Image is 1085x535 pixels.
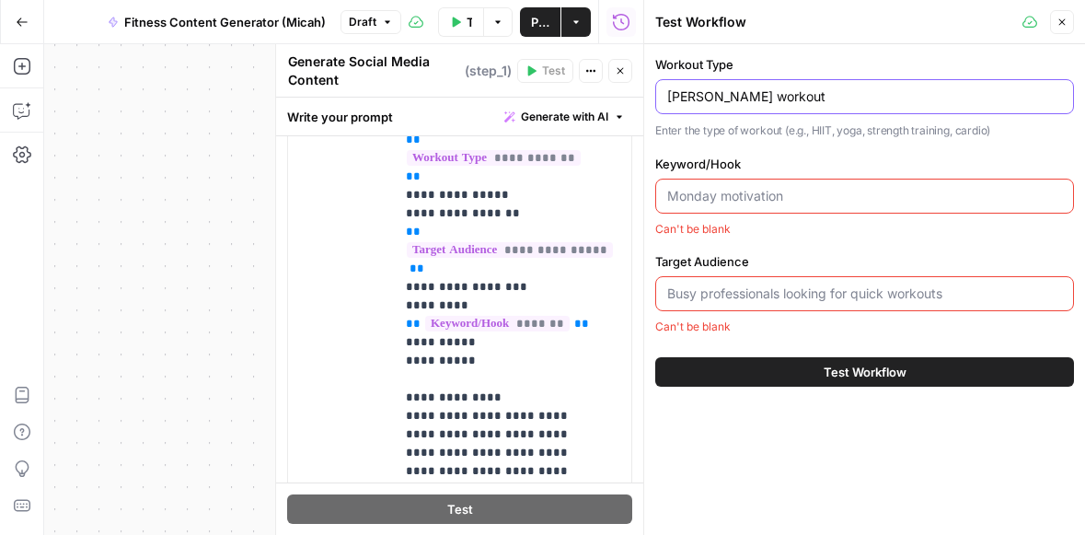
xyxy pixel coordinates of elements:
[520,7,560,37] button: Publish
[655,252,1074,271] label: Target Audience
[655,357,1074,387] button: Test Workflow
[124,13,326,31] span: Fitness Content Generator (Micah)
[97,7,337,37] button: Fitness Content Generator (Micah)
[542,63,565,79] span: Test
[655,55,1074,74] label: Workout Type
[824,363,906,381] span: Test Workflow
[467,13,472,31] span: Test Workflow
[655,221,1074,238] div: Can't be blank
[341,10,401,34] button: Draft
[521,109,608,125] span: Generate with AI
[288,52,460,89] textarea: Generate Social Media Content
[276,98,643,135] div: Write your prompt
[655,155,1074,173] label: Keyword/Hook
[287,494,632,524] button: Test
[465,62,512,80] span: ( step_1 )
[667,187,1062,205] input: Monday motivation
[531,13,549,31] span: Publish
[447,500,473,518] span: Test
[655,319,1074,335] div: Can't be blank
[497,105,632,129] button: Generate with AI
[667,285,1062,303] input: Busy professionals looking for quick workouts
[655,122,1074,140] p: Enter the type of workout (e.g., HIIT, yoga, strength training, cardio)
[667,87,1062,106] input: HIIT workout
[438,7,483,37] button: Test Workflow
[517,59,573,83] button: Test
[349,14,376,30] span: Draft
